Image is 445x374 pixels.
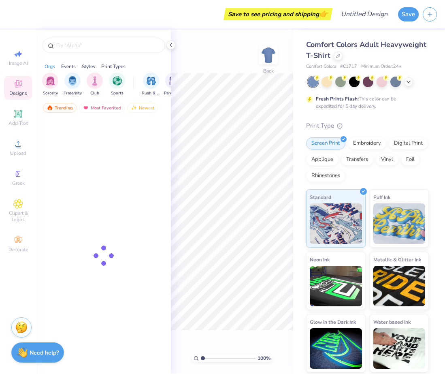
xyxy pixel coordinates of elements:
div: filter for Club [87,73,103,96]
div: Rhinestones [306,170,345,182]
img: Water based Ink [373,328,426,369]
span: Neon Ink [310,255,330,264]
img: Glow in the Dark Ink [310,328,362,369]
img: trending.gif [47,105,53,111]
img: Newest.gif [131,105,137,111]
img: Fraternity Image [68,76,77,85]
button: filter button [109,73,125,96]
span: Puff Ink [373,193,390,201]
div: filter for Sorority [42,73,58,96]
div: filter for Sports [109,73,125,96]
div: Transfers [341,154,373,166]
div: Save to see pricing and shipping [226,8,330,20]
div: Screen Print [306,137,345,150]
span: Water based Ink [373,318,411,326]
img: Club Image [90,76,99,85]
strong: Fresh Prints Flash: [316,96,359,102]
img: Sports Image [113,76,122,85]
img: Standard [310,203,362,244]
span: Clipart & logos [4,210,32,223]
div: Foil [401,154,420,166]
span: Standard [310,193,331,201]
span: Designs [9,90,27,96]
span: Sorority [43,90,58,96]
div: filter for Rush & Bid [142,73,160,96]
div: Most Favorited [79,103,125,113]
span: # C1717 [340,63,357,70]
span: Parent's Weekend [164,90,183,96]
input: Untitled Design [334,6,394,22]
img: Parent's Weekend Image [169,76,178,85]
button: filter button [87,73,103,96]
span: 👉 [319,9,328,19]
button: filter button [142,73,160,96]
span: Fraternity [64,90,82,96]
input: Try "Alpha" [56,41,160,49]
span: Minimum Order: 24 + [361,63,402,70]
div: This color can be expedited for 5 day delivery. [316,95,415,110]
div: Digital Print [389,137,428,150]
img: most_fav.gif [83,105,89,111]
img: Puff Ink [373,203,426,244]
button: filter button [42,73,58,96]
img: Neon Ink [310,266,362,306]
span: Rush & Bid [142,90,160,96]
div: Trending [43,103,77,113]
strong: Need help? [30,349,59,357]
div: Vinyl [376,154,398,166]
img: Back [260,47,277,63]
span: Metallic & Glitter Ink [373,255,421,264]
div: filter for Parent's Weekend [164,73,183,96]
div: filter for Fraternity [64,73,82,96]
div: Applique [306,154,339,166]
img: Rush & Bid Image [147,76,156,85]
span: Image AI [9,60,28,66]
div: Styles [82,63,95,70]
div: Events [61,63,76,70]
div: Embroidery [348,137,386,150]
span: Greek [12,180,25,186]
div: Back [263,67,274,75]
span: Comfort Colors [306,63,336,70]
span: 100 % [258,355,270,362]
div: Orgs [45,63,55,70]
button: filter button [64,73,82,96]
span: Club [90,90,99,96]
img: Metallic & Glitter Ink [373,266,426,306]
div: Print Types [101,63,126,70]
img: Sorority Image [46,76,55,85]
div: Newest [127,103,158,113]
button: Save [398,7,419,21]
span: Add Text [9,120,28,126]
span: Sports [111,90,123,96]
span: Glow in the Dark Ink [310,318,356,326]
div: Print Type [306,121,429,130]
span: Upload [10,150,26,156]
button: filter button [164,73,183,96]
span: Decorate [9,246,28,253]
span: Comfort Colors Adult Heavyweight T-Shirt [306,40,426,60]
